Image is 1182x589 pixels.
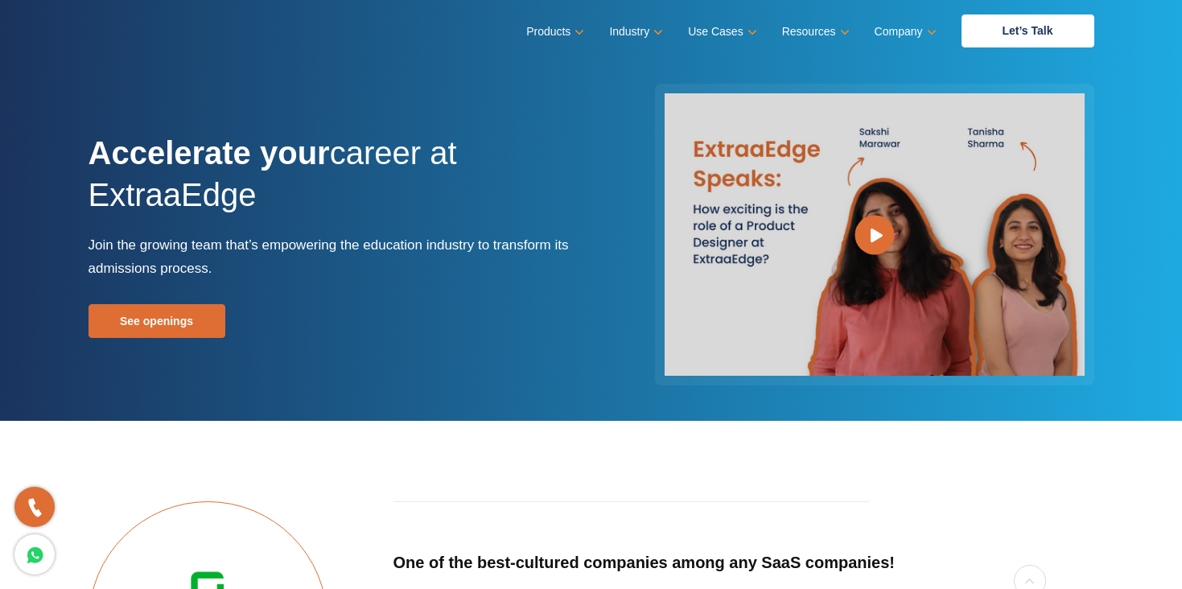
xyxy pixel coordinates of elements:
[875,20,933,43] a: Company
[782,20,846,43] a: Resources
[89,233,579,280] p: Join the growing team that’s empowering the education industry to transform its admissions process.
[609,20,660,43] a: Industry
[688,20,753,43] a: Use Cases
[89,304,225,338] a: See openings
[89,135,330,171] strong: Accelerate your
[89,132,579,233] h1: career at ExtraaEdge
[393,553,922,573] h5: One of the best-cultured companies among any SaaS companies!
[526,20,581,43] a: Products
[962,14,1094,47] a: Let’s Talk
